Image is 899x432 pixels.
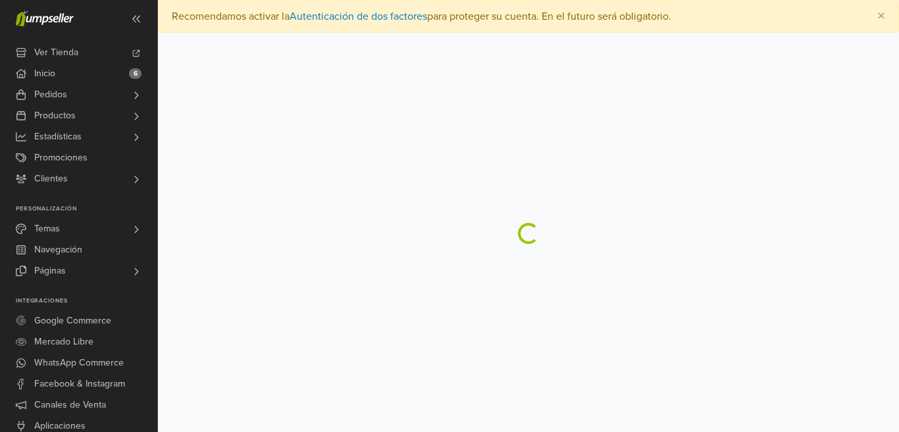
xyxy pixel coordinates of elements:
span: Promociones [34,147,88,168]
span: Navegación [34,239,82,260]
p: Personalización [16,205,157,213]
span: Google Commerce [34,310,111,331]
span: Estadísticas [34,126,82,147]
span: Productos [34,105,76,126]
span: Mercado Libre [34,331,93,352]
span: Clientes [34,168,68,189]
button: Close [864,1,898,32]
span: Temas [34,218,60,239]
span: × [877,7,885,26]
span: Pedidos [34,84,67,105]
span: Inicio [34,63,55,84]
p: Integraciones [16,297,157,305]
span: Facebook & Instagram [34,373,125,395]
span: WhatsApp Commerce [34,352,124,373]
a: Autenticación de dos factores [290,10,427,23]
span: Páginas [34,260,66,281]
span: Canales de Venta [34,395,106,416]
span: 6 [129,68,141,79]
span: Ver Tienda [34,42,78,63]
